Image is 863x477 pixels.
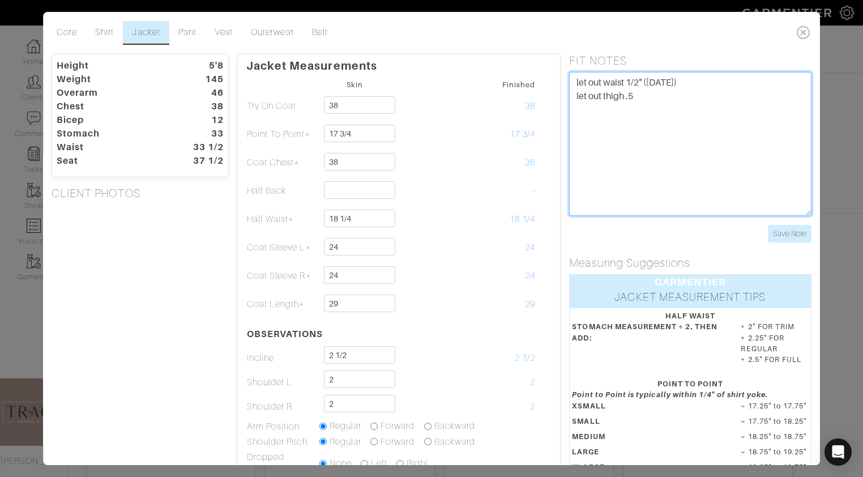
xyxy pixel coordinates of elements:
dt: 33 [171,127,232,140]
td: Incline [246,346,319,370]
span: 38 [525,157,535,168]
span: 17 3/4 [510,129,535,139]
td: Try On Coat [246,92,319,120]
dt: LARGE [564,446,733,462]
dt: 38 [171,100,232,113]
h5: Measuring Suggestions [570,256,811,270]
dt: 33 1/2 [171,140,232,154]
dt: XLARGE [564,462,733,477]
td: Coat Length* [246,290,319,318]
a: Outerwear [242,21,302,45]
div: GARMENTIER [570,275,811,289]
dt: Waist [48,140,171,154]
dt: Seat [48,154,171,168]
dt: Height [48,59,171,73]
dd: ~ 17.25" to 17.75" [733,401,817,411]
a: Jacket [123,21,169,45]
dt: 145 [171,73,232,86]
dt: 5'8 [171,59,232,73]
dt: MEDIUM [564,431,733,446]
dt: 46 [171,86,232,100]
label: Left [371,457,387,470]
dt: XSMALL [564,401,733,416]
p: Jacket Measurements [246,54,552,73]
div: POINT TO POINT [573,378,809,389]
span: 2 [531,377,536,387]
span: 24 [525,271,535,281]
textarea: let out waist 1/2" ([DATE]) let out thigh .5 [570,72,811,216]
dd: + 2" FOR TRIM + 2.25" FOR REGULAR + 2.5" FOR FULL [733,321,817,365]
span: 2 [531,402,536,412]
span: 38 [525,101,535,111]
label: Regular [330,419,361,433]
em: Point to Point is typically within 1/4" of shirt yoke. [573,390,768,399]
small: Skin [347,80,363,89]
td: Shoulder Pitch [246,435,319,450]
dt: SMALL [564,416,733,431]
span: 29 [525,299,535,309]
a: Shirt [86,21,123,45]
h5: CLIENT PHOTOS [52,186,229,200]
dt: Stomach [48,127,171,140]
a: Vest [206,21,242,45]
a: Core [48,21,86,45]
a: Pant [169,21,206,45]
dt: Weight [48,73,171,86]
td: Coat Sleeve R* [246,262,319,290]
dd: ~ 18.25" to 18.75" [733,431,817,442]
span: - [533,186,536,196]
label: Forward [381,435,415,449]
input: Save Note [768,225,811,242]
small: Finished [502,80,535,89]
div: JACKET MEASUREMENT TIPS [570,289,811,308]
dt: Bicep [48,113,171,127]
dt: Chest [48,100,171,113]
td: Coat Chest* [246,148,319,177]
label: Regular [330,435,361,449]
div: HALF WAIST [573,310,809,321]
dd: ~ 18.75" to 19.25" [733,446,817,457]
td: Coat Sleeve L* [246,233,319,262]
td: Half Back [246,177,319,205]
div: Open Intercom Messenger [824,438,852,466]
td: Point To Point* [246,120,319,148]
dd: ~ 17.75" to 18.25" [733,416,817,427]
h5: FIT NOTES [570,54,811,67]
dt: 37 1/2 [171,154,232,168]
label: Backward [434,419,475,433]
label: Right [407,457,428,470]
td: Shoulder L [246,370,319,394]
dt: 12 [171,113,232,127]
dt: STOMACH MEASUREMENT ÷ 2, THEN ADD: [564,321,733,369]
a: Belt [303,21,337,45]
td: Half Waist* [246,205,319,233]
td: Arm Position [246,419,319,435]
dt: Overarm [48,86,171,100]
td: Shoulder R [246,394,319,419]
label: Backward [434,435,475,449]
span: 24 [525,242,535,253]
dd: ~ 19.25" to 19.75" [733,462,817,472]
span: 2 1/2 [515,353,535,363]
th: OBSERVATIONS [246,318,319,346]
label: None [330,457,352,470]
label: Forward [381,419,415,433]
span: 18 1/4 [510,214,535,224]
